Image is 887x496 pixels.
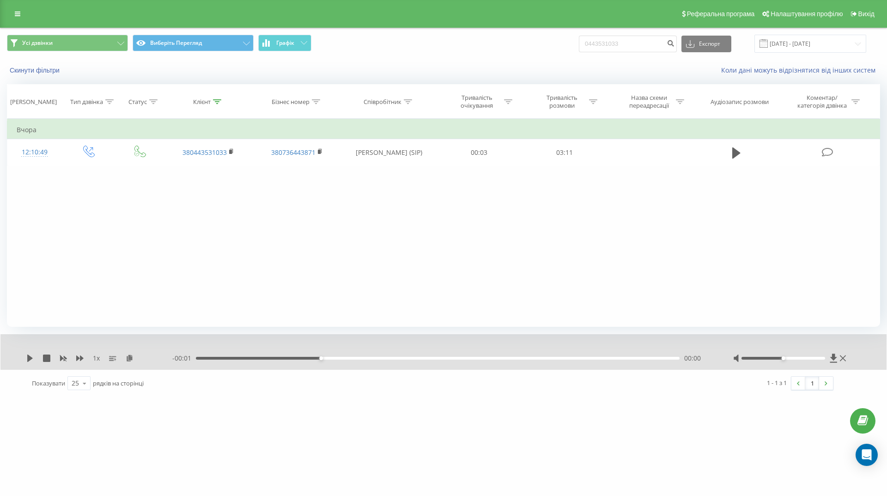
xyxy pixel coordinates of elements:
font: - [172,354,175,362]
font: x [97,354,100,362]
button: Графік [258,35,311,51]
font: 00:00 [684,354,701,362]
font: Статус [128,98,147,106]
font: [PERSON_NAME] [10,98,57,106]
font: 00:01 [175,354,191,362]
a: 380736443871 [271,148,316,157]
font: Реферальна програма [687,10,755,18]
font: 12:10:49 [22,147,48,156]
font: Вихід [858,10,875,18]
input: Пошук за номером [579,36,677,52]
div: Accessibility label [319,356,323,360]
a: 380443531033 [182,148,227,157]
font: Усі дзвінки [22,39,53,47]
font: Аудіозапис розмови [711,98,769,106]
div: Open Intercom Messenger [856,444,878,466]
a: Коли дані можуть відрізнятися від інших систем [721,66,880,74]
button: Усі дзвінки [7,35,128,51]
font: [PERSON_NAME] (SIP) [356,148,422,157]
button: Експорт [681,36,731,52]
font: Співробітник [364,98,401,106]
div: Accessibility label [781,356,785,360]
font: 03:11 [556,148,573,157]
font: Тривалість розмови [547,93,577,110]
font: рядків на сторінці [93,379,144,387]
font: 1 [811,379,814,387]
font: 1 [93,354,97,362]
button: Скинути фільтри [7,66,64,74]
font: Показувати [32,379,65,387]
font: Бізнес номер [272,98,310,106]
font: Виберіть Перегляд [150,39,202,47]
font: Клієнт [193,98,211,106]
font: 1 - 1 з 1 [767,379,787,387]
font: Вчора [17,125,36,134]
font: Експорт [699,40,720,48]
font: Налаштування профілю [771,10,843,18]
font: Коли дані можуть відрізнятися від інших систем [721,66,875,74]
font: Тривалість очікування [461,93,493,110]
font: Скинути фільтри [10,67,60,74]
font: 25 [72,379,79,387]
button: Виберіть Перегляд [133,35,254,51]
font: Тип дзвінка [70,98,103,106]
font: 00:03 [471,148,487,157]
font: Назва схеми переадресації [629,93,669,110]
font: Графік [276,39,294,47]
font: Коментар/категорія дзвінка [797,93,847,110]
